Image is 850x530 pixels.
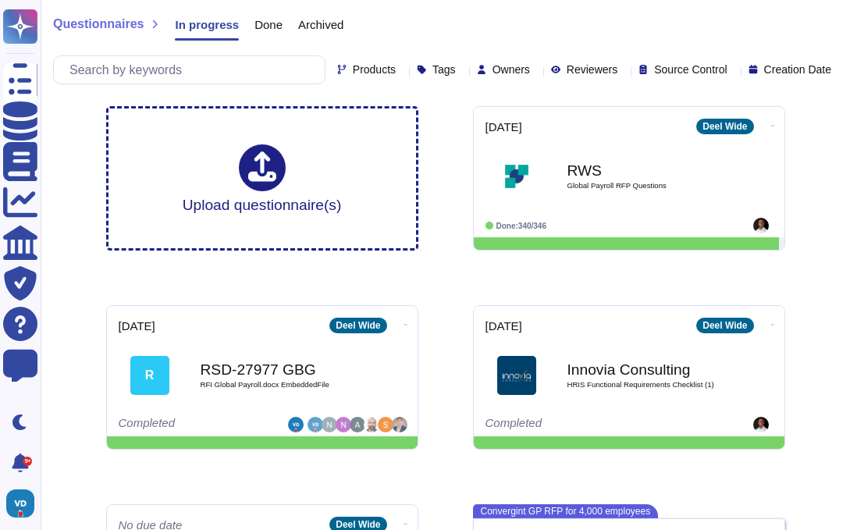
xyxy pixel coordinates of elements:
[322,417,337,432] img: user
[493,64,530,75] span: Owners
[6,489,34,518] img: user
[567,163,724,178] b: RWS
[497,157,536,196] img: Logo
[378,417,393,432] img: user
[119,320,155,332] span: [DATE]
[567,64,617,75] span: Reviewers
[254,19,283,30] span: Done
[288,417,304,432] img: user
[753,218,769,233] img: user
[119,417,288,432] div: Completed
[567,362,724,377] b: Innovia Consulting
[350,417,365,432] img: user
[654,64,727,75] span: Source Control
[175,19,239,30] span: In progress
[485,121,522,133] span: [DATE]
[485,320,522,332] span: [DATE]
[336,417,351,432] img: user
[473,504,659,518] span: Convergint GP RFP for 4,000 employees
[497,356,536,395] img: Logo
[62,56,325,84] input: Search by keywords
[329,318,386,333] div: Deel Wide
[432,64,456,75] span: Tags
[183,144,342,212] div: Upload questionnaire(s)
[696,119,753,134] div: Deel Wide
[130,356,169,395] div: R
[496,222,547,230] span: Done: 340/346
[364,417,379,432] img: user
[764,64,831,75] span: Creation Date
[23,457,32,466] div: 9+
[567,182,724,190] span: Global Payroll RFP Questions
[53,18,144,30] span: Questionnaires
[353,64,396,75] span: Products
[201,362,357,377] b: RSD-27977 GBG
[201,381,357,389] span: RFI Global Payroll.docx EmbeddedFile
[3,486,45,521] button: user
[392,417,407,432] img: user
[308,417,323,432] img: user
[485,417,677,432] div: Completed
[298,19,343,30] span: Archived
[696,318,753,333] div: Deel Wide
[567,381,724,389] span: HRIS Functional Requirements Checklist (1)
[753,417,769,432] img: user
